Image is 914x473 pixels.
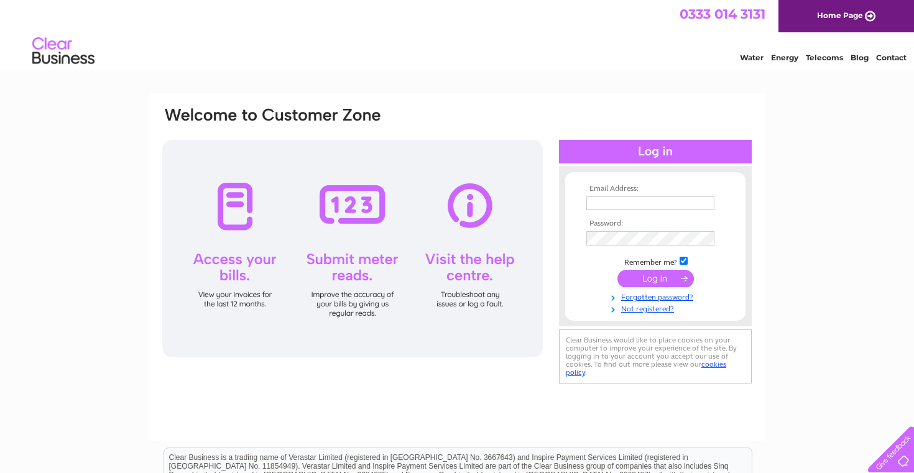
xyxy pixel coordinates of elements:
td: Remember me? [583,255,727,267]
a: Water [740,53,764,62]
div: Clear Business would like to place cookies on your computer to improve your experience of the sit... [559,329,752,383]
a: Blog [851,53,869,62]
img: logo.png [32,32,95,70]
a: 0333 014 3131 [680,6,765,22]
a: Energy [771,53,798,62]
a: Forgotten password? [586,290,727,302]
a: Telecoms [806,53,843,62]
input: Submit [617,270,694,287]
a: Not registered? [586,302,727,314]
div: Clear Business is a trading name of Verastar Limited (registered in [GEOGRAPHIC_DATA] No. 3667643... [164,7,752,60]
th: Password: [583,219,727,228]
a: Contact [876,53,907,62]
a: cookies policy [566,360,726,377]
th: Email Address: [583,185,727,193]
